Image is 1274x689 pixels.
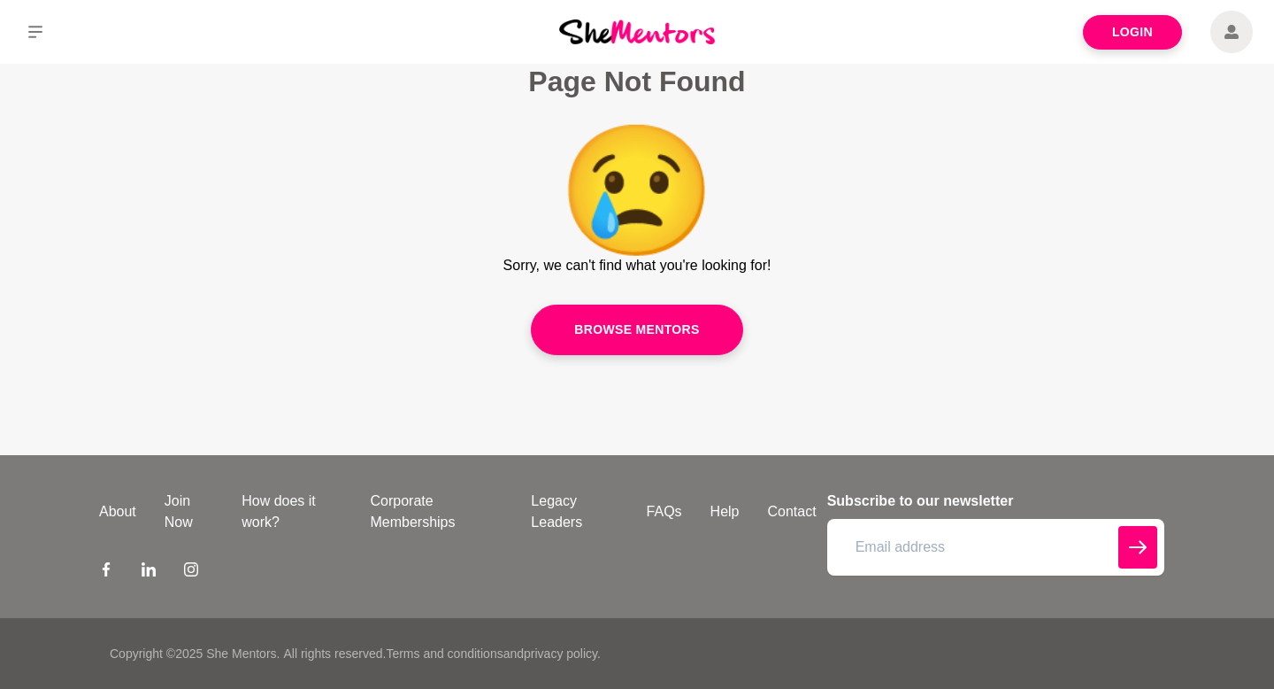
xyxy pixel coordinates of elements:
a: privacy policy [524,646,597,661]
a: Join Now [150,491,227,533]
p: Copyright © 2025 She Mentors . [110,645,280,663]
a: Browse mentors [531,305,743,355]
a: Help [696,501,754,523]
a: Contact [754,501,831,523]
p: 😢 [326,128,948,255]
a: LinkedIn [142,561,156,583]
a: Login [1083,15,1182,50]
h2: Page Not Found [326,64,948,99]
p: All rights reserved. and . [283,645,600,663]
a: Instagram [184,561,198,583]
input: Email address [827,519,1164,576]
a: Corporate Memberships [356,491,517,533]
a: Legacy Leaders [517,491,632,533]
p: Sorry, we can't find what you're looking for! [503,255,771,276]
a: Facebook [99,561,113,583]
a: About [85,501,150,523]
img: She Mentors Logo [559,19,715,43]
a: FAQs [633,501,696,523]
a: Terms and conditions [386,646,503,661]
a: How does it work? [227,491,356,533]
h4: Subscribe to our newsletter [827,491,1164,512]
